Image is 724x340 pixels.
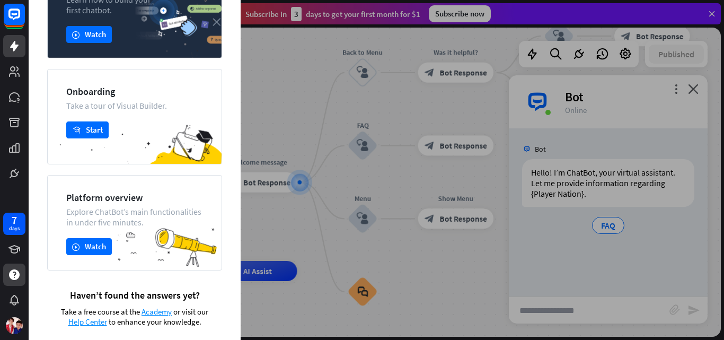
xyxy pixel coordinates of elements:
[47,289,222,301] div: Haven’t found the answers yet?
[72,243,80,251] i: play
[12,215,17,225] div: 7
[9,225,20,232] div: days
[61,307,140,317] span: Take a free course at the
[109,317,201,327] span: to enhance your knowledge.
[173,307,208,317] span: or visit our
[73,126,81,134] i: academy
[142,307,172,317] span: Academy
[213,18,220,26] i: close
[66,238,112,255] button: playWatch
[66,100,203,111] div: Take a tour of Visual Builder.
[68,317,107,327] span: Help Center
[3,213,25,235] a: 7 days
[66,26,112,43] button: playWatch
[66,191,203,204] div: Platform overview
[66,85,203,98] div: Onboarding
[66,121,109,138] button: academyStart
[72,31,80,39] i: play
[8,4,40,36] button: Open LiveChat chat widget
[66,206,203,228] div: Explore ChatBot’s main functionalities in under five minutes.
